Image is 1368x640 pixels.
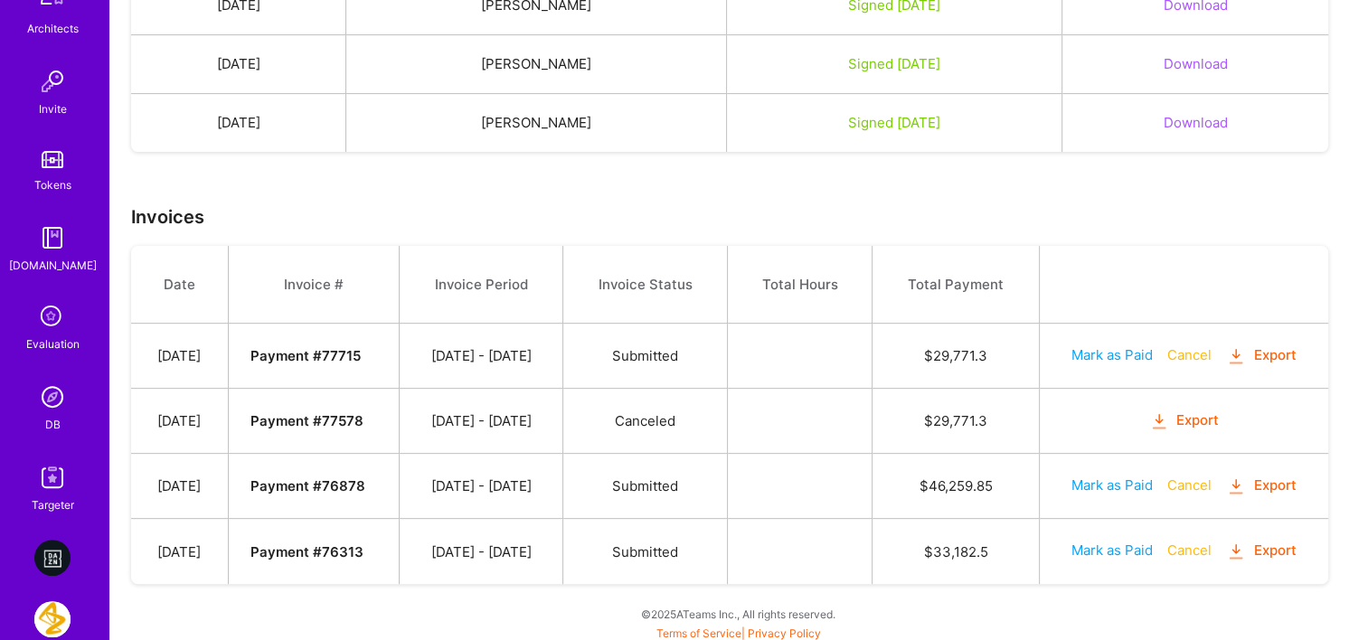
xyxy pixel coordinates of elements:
td: $ 33,182.5 [873,519,1039,584]
td: [DATE] - [DATE] [400,519,563,584]
button: Cancel [1167,345,1212,364]
img: guide book [34,220,71,256]
img: Admin Search [34,379,71,415]
div: Signed [DATE] [749,113,1041,132]
div: Evaluation [26,334,80,353]
button: Mark as Paid [1071,475,1153,494]
th: Total Payment [873,246,1039,324]
td: [DATE] [131,324,228,389]
button: Cancel [1167,475,1212,494]
td: $ 29,771.3 [873,324,1039,389]
button: Cancel [1167,541,1212,560]
i: icon OrangeDownload [1148,411,1169,432]
strong: Payment # 77715 [250,347,361,364]
button: Export [1226,541,1297,561]
strong: Payment # 76313 [250,543,363,560]
td: [DATE] [131,389,228,454]
i: icon SelectionTeam [35,300,70,334]
td: [DATE] [131,35,345,94]
div: DB [45,415,61,434]
div: Invite [39,99,67,118]
img: Skill Targeter [34,459,71,495]
td: [DATE] - [DATE] [400,389,563,454]
td: [DATE] [131,519,228,584]
a: DAZN: Video Engagement platform - developers [30,540,75,576]
span: Submitted [612,543,678,560]
div: Architects [27,19,79,38]
span: Submitted [612,477,678,494]
a: AstraZeneca: Data team to build new age supply chain modules [30,601,75,637]
button: Export [1148,410,1219,431]
th: Total Hours [727,246,872,324]
button: Mark as Paid [1071,345,1153,364]
a: Terms of Service [656,626,741,640]
button: Mark as Paid [1071,541,1153,560]
button: Download [1164,113,1228,132]
h3: Invoices [131,206,1346,228]
th: Invoice Status [563,246,728,324]
td: [DATE] [131,94,345,153]
img: DAZN: Video Engagement platform - developers [34,540,71,576]
img: AstraZeneca: Data team to build new age supply chain modules [34,601,71,637]
div: © 2025 ATeams Inc., All rights reserved. [108,591,1368,636]
th: Invoice # [228,246,400,324]
td: [DATE] - [DATE] [400,454,563,519]
td: $ 29,771.3 [873,389,1039,454]
div: [DOMAIN_NAME] [9,256,97,275]
button: Export [1226,475,1297,496]
a: Privacy Policy [748,626,821,640]
span: Submitted [612,347,678,364]
img: tokens [42,151,63,168]
td: [PERSON_NAME] [345,94,726,153]
div: Tokens [34,175,71,194]
span: | [656,626,821,640]
td: [DATE] - [DATE] [400,324,563,389]
td: [DATE] [131,454,228,519]
i: icon OrangeDownload [1226,476,1247,497]
button: Export [1226,345,1297,366]
img: Invite [34,63,71,99]
button: Download [1164,54,1228,73]
i: icon OrangeDownload [1226,541,1247,562]
th: Invoice Period [400,246,563,324]
td: $ 46,259.85 [873,454,1039,519]
i: icon OrangeDownload [1226,346,1247,367]
th: Date [131,246,228,324]
strong: Payment # 77578 [250,412,363,429]
div: Signed [DATE] [749,54,1041,73]
td: [PERSON_NAME] [345,35,726,94]
strong: Payment # 76878 [250,477,365,494]
div: Targeter [32,495,74,514]
span: Canceled [615,412,675,429]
